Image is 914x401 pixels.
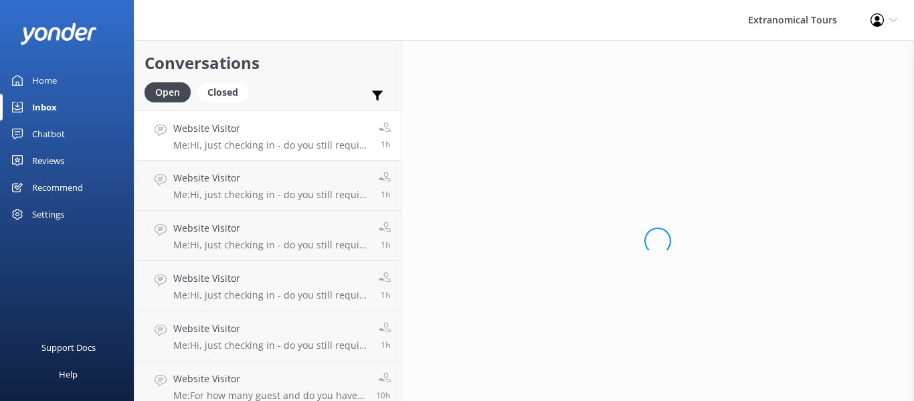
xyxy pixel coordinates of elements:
div: Help [59,361,78,388]
h4: Website Visitor [173,121,369,136]
h2: Conversations [145,50,391,76]
h4: Website Visitor [173,271,369,286]
div: Settings [32,201,64,228]
a: Closed [197,84,255,99]
p: Me: Hi, just checking in - do you still require assistance from our team on this? Thank you. [173,289,369,301]
h4: Website Visitor [173,321,369,336]
img: yonder-white-logo.png [20,23,97,45]
div: Reviews [32,147,64,174]
h4: Website Visitor [173,221,369,236]
div: Home [32,67,57,94]
div: Closed [197,82,248,102]
span: Oct 08 2025 04:50pm (UTC -07:00) America/Tijuana [381,239,391,250]
div: Support Docs [41,334,96,361]
a: Website VisitorMe:Hi, just checking in - do you still require assistance from our team on this? T... [134,311,401,362]
a: Website VisitorMe:Hi, just checking in - do you still require assistance from our team on this? T... [134,161,401,211]
a: Website VisitorMe:Hi, just checking in - do you still require assistance from our team on this? T... [134,110,401,161]
a: Website VisitorMe:Hi, just checking in - do you still require assistance from our team on this? T... [134,211,401,261]
span: Oct 08 2025 04:50pm (UTC -07:00) America/Tijuana [381,339,391,351]
a: Open [145,84,197,99]
div: Open [145,82,191,102]
span: Oct 08 2025 04:51pm (UTC -07:00) America/Tijuana [381,139,391,150]
p: Me: Hi, just checking in - do you still require assistance from our team on this? Thank you. [173,239,369,251]
div: Inbox [32,94,57,121]
span: Oct 08 2025 04:50pm (UTC -07:00) America/Tijuana [381,289,391,301]
a: Website VisitorMe:Hi, just checking in - do you still require assistance from our team on this? T... [134,261,401,311]
p: Me: Hi, just checking in - do you still require assistance from our team on this? Thank you. [173,189,369,201]
h4: Website Visitor [173,372,366,386]
p: Me: Hi, just checking in - do you still require assistance from our team on this? Thank you. [173,339,369,351]
span: Oct 08 2025 04:50pm (UTC -07:00) America/Tijuana [381,189,391,200]
h4: Website Visitor [173,171,369,185]
div: Chatbot [32,121,65,147]
span: Oct 08 2025 08:05am (UTC -07:00) America/Tijuana [376,390,391,401]
p: Me: Hi, just checking in - do you still require assistance from our team on this? Thank you. [173,139,369,151]
div: Recommend [32,174,83,201]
